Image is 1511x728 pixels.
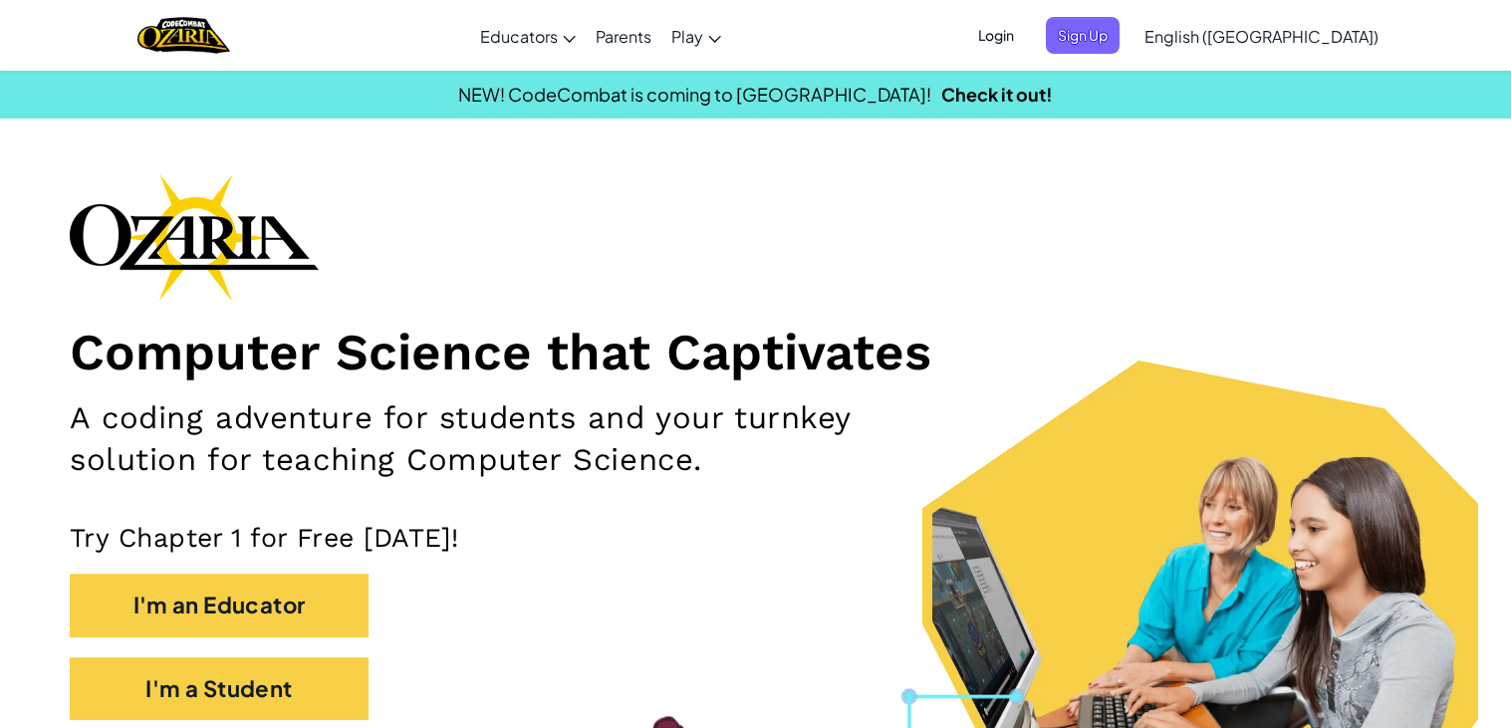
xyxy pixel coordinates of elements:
[70,321,1441,382] h1: Computer Science that Captivates
[470,9,586,63] a: Educators
[941,83,1053,106] a: Check it out!
[480,26,558,47] span: Educators
[458,83,931,106] span: NEW! CodeCombat is coming to [GEOGRAPHIC_DATA]!
[70,574,369,636] button: I'm an Educator
[137,15,230,56] a: Ozaria by CodeCombat logo
[70,657,369,720] button: I'm a Student
[671,26,703,47] span: Play
[1134,9,1388,63] a: English ([GEOGRAPHIC_DATA])
[137,15,230,56] img: Home
[1144,26,1379,47] span: English ([GEOGRAPHIC_DATA])
[586,9,661,63] a: Parents
[70,173,319,301] img: Ozaria branding logo
[70,397,989,481] h2: A coding adventure for students and your turnkey solution for teaching Computer Science.
[661,9,731,63] a: Play
[70,521,1441,554] p: Try Chapter 1 for Free [DATE]!
[966,17,1026,54] button: Login
[1046,17,1120,54] button: Sign Up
